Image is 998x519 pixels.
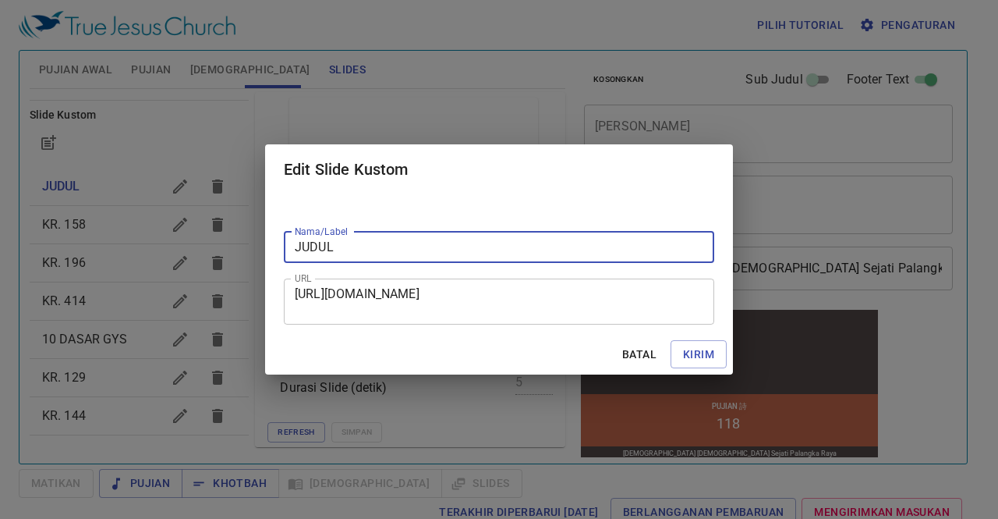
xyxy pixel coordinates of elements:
[671,340,727,369] button: Kirim
[45,143,259,151] div: [DEMOGRAPHIC_DATA] [DEMOGRAPHIC_DATA] Sejati Palangka Raya
[621,345,658,364] span: Batal
[614,340,664,369] button: Batal
[134,95,169,105] p: Pujian 詩
[284,157,714,182] h2: Edit Slide Kustom
[683,345,714,364] span: Kirim
[295,286,703,316] textarea: [URL][DOMAIN_NAME]
[139,108,162,125] li: 118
